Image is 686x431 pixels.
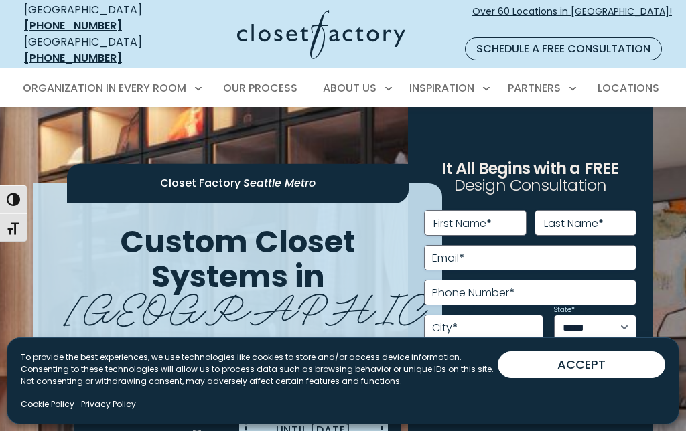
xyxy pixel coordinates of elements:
[21,351,498,387] p: To provide the best experiences, we use technologies like cookies to store and/or access device i...
[454,175,607,197] span: Design Consultation
[223,80,297,96] span: Our Process
[498,351,665,378] button: ACCEPT
[120,220,356,298] span: Custom Closet Systems in
[24,18,122,33] a: [PHONE_NUMBER]
[81,398,136,410] a: Privacy Policy
[465,37,662,60] a: Schedule a Free Consultation
[472,5,672,33] span: Over 60 Locations in [GEOGRAPHIC_DATA]!
[323,80,376,96] span: About Us
[237,10,405,59] img: Closet Factory Logo
[441,157,618,179] span: It All Begins with a FREE
[508,80,561,96] span: Partners
[598,80,659,96] span: Locations
[432,323,458,333] label: City
[24,2,170,34] div: [GEOGRAPHIC_DATA]
[409,80,474,96] span: Inspiration
[160,176,241,191] span: Closet Factory
[554,307,575,313] label: State
[23,80,186,96] span: Organization in Every Room
[24,34,170,66] div: [GEOGRAPHIC_DATA]
[433,218,492,229] label: First Name
[64,275,618,334] span: [GEOGRAPHIC_DATA]
[24,50,122,66] a: [PHONE_NUMBER]
[13,70,673,107] nav: Primary Menu
[432,288,514,298] label: Phone Number
[544,218,604,229] label: Last Name
[432,253,464,264] label: Email
[21,398,74,410] a: Cookie Policy
[243,176,316,191] span: Seattle Metro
